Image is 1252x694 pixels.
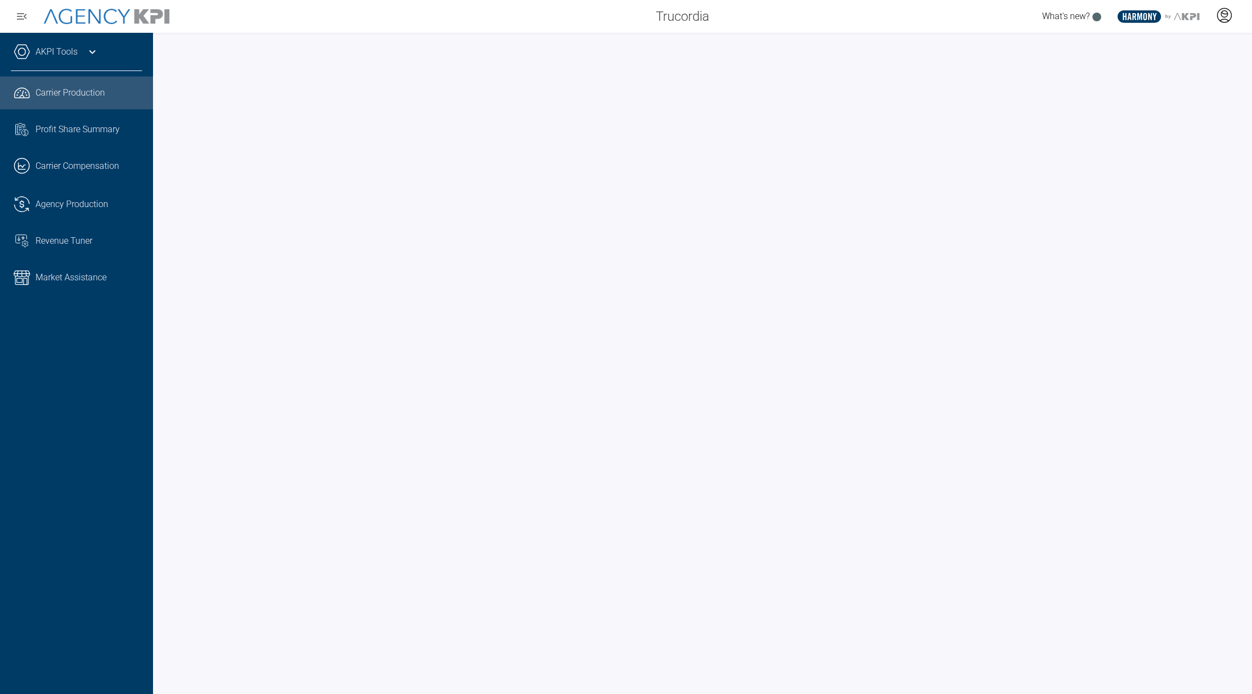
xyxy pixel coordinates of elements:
span: Carrier Production [36,86,105,99]
span: Carrier Compensation [36,160,119,173]
span: Revenue Tuner [36,234,92,248]
span: Agency Production [36,198,108,211]
span: Profit Share Summary [36,123,120,136]
img: AgencyKPI [44,9,169,25]
span: What's new? [1042,11,1090,21]
span: Market Assistance [36,271,107,284]
span: Trucordia [656,7,709,26]
a: AKPI Tools [36,45,78,58]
